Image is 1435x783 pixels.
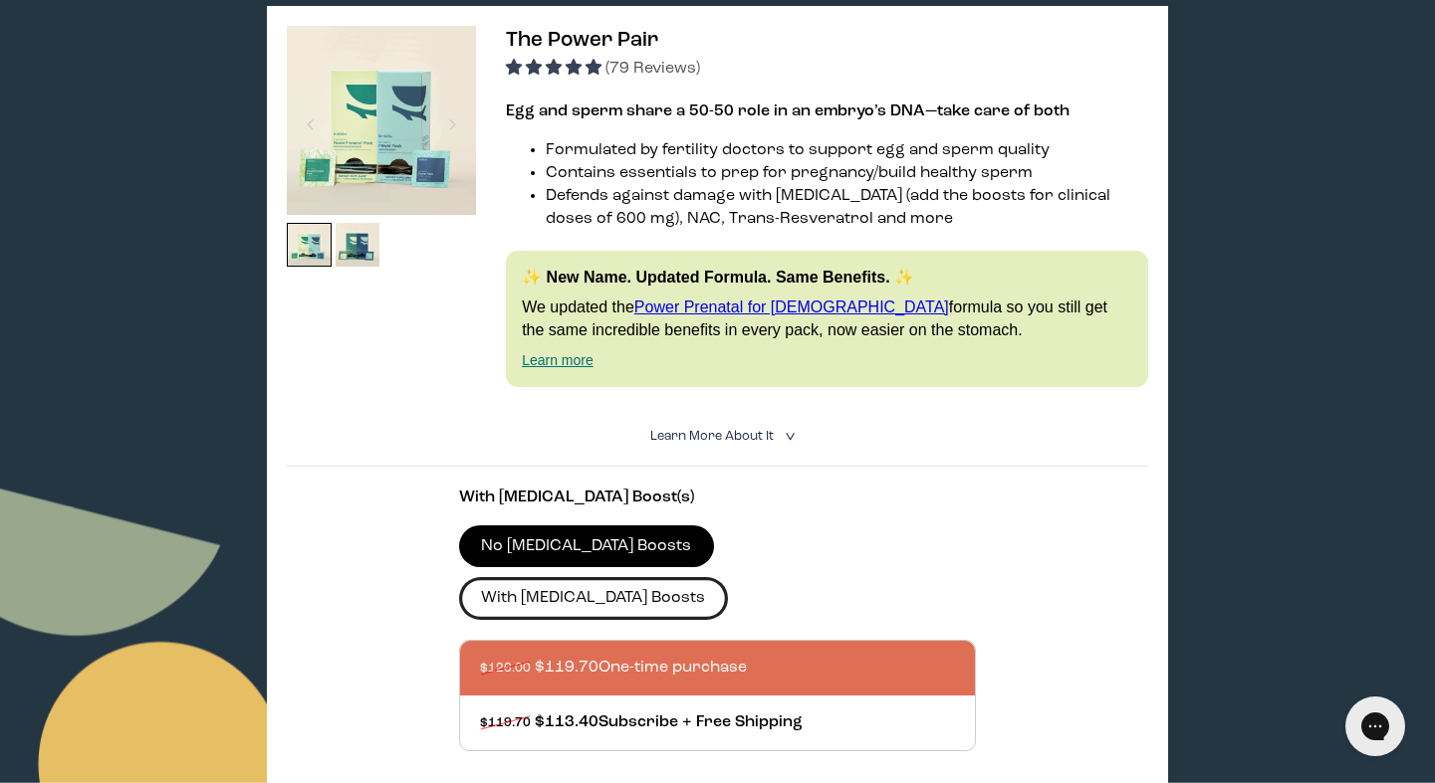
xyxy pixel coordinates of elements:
span: 4.92 stars [506,61,605,77]
iframe: Gorgias live chat messenger [1335,689,1415,763]
img: thumbnail image [336,223,380,268]
a: Learn more [522,352,594,368]
li: Defends against damage with [MEDICAL_DATA] (add the boosts for clinical doses of 600 mg), NAC, Tr... [546,185,1148,231]
label: No [MEDICAL_DATA] Boosts [459,525,714,567]
img: thumbnail image [287,223,332,268]
summary: Learn More About it < [650,427,784,446]
li: Formulated by fertility doctors to support egg and sperm quality [546,139,1148,162]
label: With [MEDICAL_DATA] Boosts [459,577,728,619]
strong: Egg and sperm share a 50-50 role in an embryo’s DNA—take care of both [506,103,1070,119]
i: < [779,431,798,442]
p: With [MEDICAL_DATA] Boost(s) [459,487,976,509]
strong: ✨ New Name. Updated Formula. Same Benefits. ✨ [522,269,914,286]
span: The Power Pair [506,30,658,51]
a: Power Prenatal for [DEMOGRAPHIC_DATA] [634,298,949,315]
span: (79 Reviews) [605,61,700,77]
p: We updated the formula so you still get the same incredible benefits in every pack, now easier on... [522,296,1132,341]
li: Contains essentials to prep for pregnancy/build healthy sperm [546,162,1148,185]
span: Learn More About it [650,430,774,443]
img: thumbnail image [287,26,476,215]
